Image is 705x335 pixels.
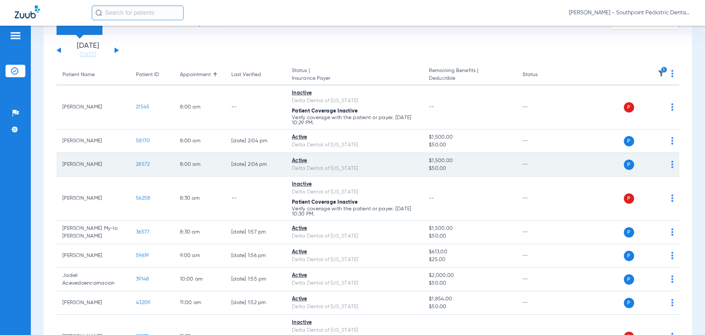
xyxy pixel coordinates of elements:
span: $50.00 [429,279,510,287]
span: P [624,193,634,204]
img: group-dot-blue.svg [671,70,673,77]
span: [PERSON_NAME] - Southpoint Pediatric Dentistry [569,9,690,17]
div: Delta Dental of [US_STATE] [292,232,417,240]
div: Delta Dental of [US_STATE] [292,256,417,264]
div: Active [292,248,417,256]
div: Inactive [292,181,417,188]
td: -- [517,268,566,291]
span: 28572 [136,162,150,167]
div: Delta Dental of [US_STATE] [292,165,417,172]
span: P [624,102,634,113]
span: P [624,298,634,308]
div: Appointment [180,71,220,79]
span: $613.00 [429,248,510,256]
span: 43209 [136,300,150,305]
td: [DATE] 1:55 PM [225,268,286,291]
td: -- [517,177,566,221]
li: [DATE] [66,42,110,58]
span: $50.00 [429,141,510,149]
div: Appointment [180,71,211,79]
td: -- [517,85,566,129]
td: -- [517,221,566,244]
span: $50.00 [429,232,510,240]
div: Delta Dental of [US_STATE] [292,97,417,105]
span: P [624,227,634,238]
img: filter.svg [658,70,665,77]
td: 10:00 AM [174,268,225,291]
iframe: Chat Widget [668,300,705,335]
span: $50.00 [429,165,510,172]
td: -- [517,244,566,268]
span: Deductible [429,75,510,82]
th: Status [517,65,566,85]
td: [PERSON_NAME] [57,153,130,177]
td: [PERSON_NAME] [57,85,130,129]
p: Verify coverage with the patient or payer. [DATE] 10:29 PM. [292,115,417,125]
div: Active [292,225,417,232]
td: [DATE] 2:04 PM [225,129,286,153]
div: Delta Dental of [US_STATE] [292,279,417,287]
span: $1,500.00 [429,133,510,141]
img: group-dot-blue.svg [671,195,673,202]
span: P [624,274,634,285]
div: Inactive [292,319,417,327]
span: 21545 [136,104,149,110]
span: $1,854.00 [429,295,510,303]
span: Patient Coverage Inactive [292,108,358,114]
td: -- [517,129,566,153]
span: -- [429,196,434,201]
td: -- [225,177,286,221]
td: [PERSON_NAME] My-lo [PERSON_NAME] [57,221,130,244]
span: 58170 [136,138,150,143]
td: 8:00 AM [174,85,225,129]
div: Active [292,133,417,141]
div: Active [292,295,417,303]
div: Patient Name [62,71,124,79]
td: 8:00 AM [174,153,225,177]
img: Zuub Logo [15,6,40,18]
td: 9:00 AM [174,244,225,268]
img: hamburger-icon [10,31,21,40]
div: Patient ID [136,71,168,79]
div: Inactive [292,89,417,97]
span: $25.00 [429,256,510,264]
img: group-dot-blue.svg [671,252,673,259]
span: $1,500.00 [429,157,510,165]
td: [PERSON_NAME] [57,129,130,153]
th: Status | [286,65,423,85]
span: P [624,160,634,170]
img: group-dot-blue.svg [671,137,673,145]
span: $50.00 [429,303,510,311]
div: Active [292,272,417,279]
span: Patient Coverage Inactive [292,200,358,205]
td: 8:00 AM [174,129,225,153]
div: Delta Dental of [US_STATE] [292,141,417,149]
td: -- [225,85,286,129]
span: 56258 [136,196,150,201]
p: Verify coverage with the patient or payer. [DATE] 10:30 PM. [292,206,417,217]
i: 5 [661,67,668,73]
img: group-dot-blue.svg [671,275,673,283]
span: $1,500.00 [429,225,510,232]
td: [PERSON_NAME] [57,291,130,315]
span: 59619 [136,253,149,258]
img: Search Icon [95,10,102,16]
img: group-dot-blue.svg [671,103,673,111]
img: group-dot-blue.svg [671,299,673,306]
td: -- [517,153,566,177]
td: Jadiel Acevedoencarnacion [57,268,130,291]
div: Patient Name [62,71,95,79]
img: group-dot-blue.svg [671,161,673,168]
span: -- [429,104,434,110]
td: 11:00 AM [174,291,225,315]
div: Patient ID [136,71,159,79]
td: [PERSON_NAME] [57,244,130,268]
div: Last Verified [231,71,280,79]
td: -- [517,291,566,315]
td: 8:30 AM [174,177,225,221]
span: P [624,136,634,146]
span: 36577 [136,229,149,235]
span: 39148 [136,277,149,282]
div: Delta Dental of [US_STATE] [292,327,417,334]
input: Search for patients [92,6,184,20]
